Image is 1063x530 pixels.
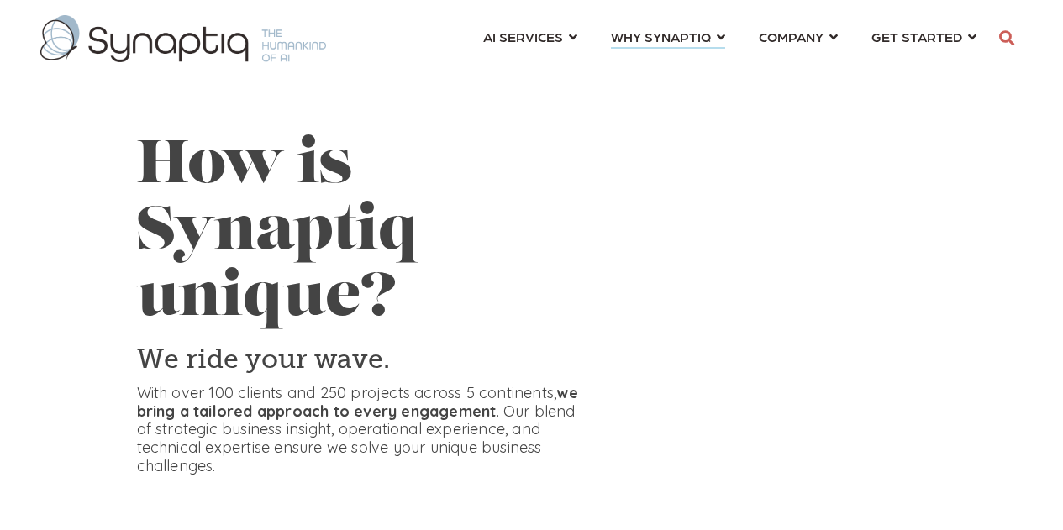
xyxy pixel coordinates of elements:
[759,25,824,48] span: COMPANY
[483,25,563,48] span: AI SERVICES
[137,342,587,377] h3: We ride your wave.
[871,21,976,52] a: GET STARTED
[871,25,962,48] span: GET STARTED
[759,21,838,52] a: COMPANY
[40,15,326,62] img: synaptiq logo-1
[137,384,587,475] p: With over 100 clients and 250 projects across 5 continents, . Our blend of strategic business ins...
[466,8,993,69] nav: menu
[483,21,577,52] a: AI SERVICES
[137,383,578,421] strong: we bring a tailored approach to every engagement
[611,25,711,48] span: WHY SYNAPTIQ
[137,134,587,334] h1: How is Synaptiq unique?
[611,21,725,52] a: WHY SYNAPTIQ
